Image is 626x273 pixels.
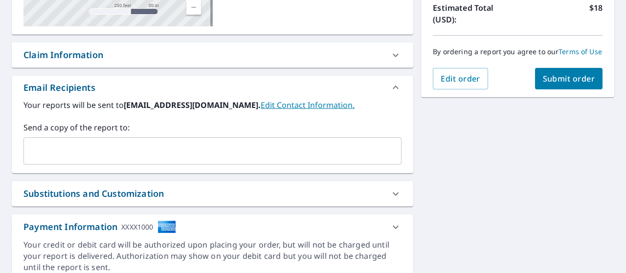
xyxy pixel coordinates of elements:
label: Send a copy of the report to: [23,122,402,133]
span: Submit order [543,73,595,84]
p: Estimated Total (USD): [433,2,517,25]
div: Substitutions and Customization [23,187,164,200]
p: By ordering a report you agree to our [433,47,603,56]
img: cardImage [157,220,176,233]
a: EditContactInfo [261,100,355,110]
button: Submit order [535,68,603,89]
div: Claim Information [12,42,413,67]
div: Payment InformationXXXX1000cardImage [12,214,413,239]
label: Your reports will be sent to [23,99,402,111]
span: Edit order [441,73,480,84]
button: Edit order [433,68,488,89]
a: Terms of Use [559,47,602,56]
div: Your credit or debit card will be authorized upon placing your order, but will not be charged unt... [23,239,402,273]
div: Substitutions and Customization [12,181,413,206]
b: [EMAIL_ADDRESS][DOMAIN_NAME]. [124,100,261,110]
p: $18 [589,2,603,25]
div: Payment Information [23,220,176,233]
div: Email Recipients [12,76,413,99]
div: Email Recipients [23,81,95,94]
div: XXXX1000 [121,220,153,233]
div: Claim Information [23,48,103,62]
